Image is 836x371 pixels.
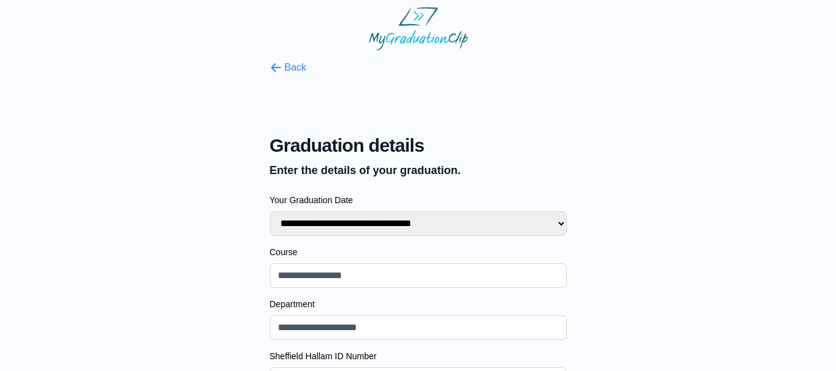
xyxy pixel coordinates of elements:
label: Sheffield Hallam ID Number [270,350,567,362]
img: MyGraduationClip [369,7,468,50]
label: Your Graduation Date [270,194,567,206]
button: Back [270,60,307,75]
label: Course [270,246,567,258]
label: Department [270,298,567,310]
p: Enter the details of your graduation. [270,162,567,179]
span: Graduation details [270,134,567,157]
